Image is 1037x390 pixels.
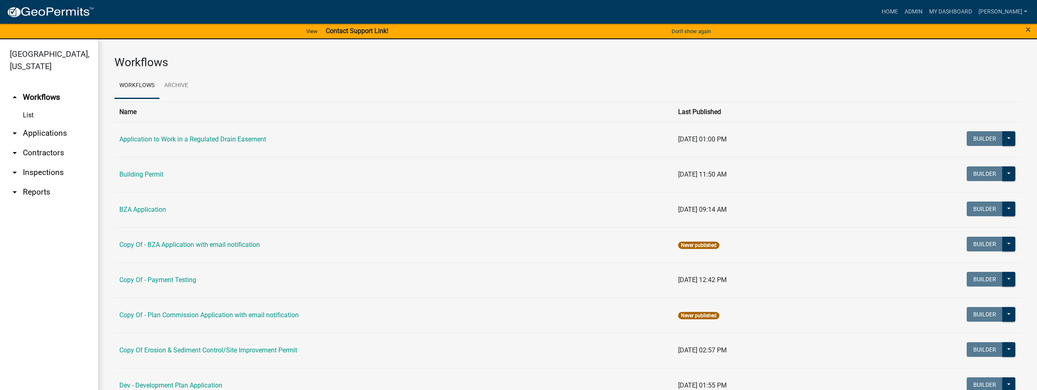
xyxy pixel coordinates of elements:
[119,346,297,354] a: Copy Of Erosion & Sediment Control/Site Improvement Permit
[678,242,719,249] span: Never published
[119,170,164,178] a: Building Permit
[10,148,20,158] i: arrow_drop_down
[901,4,926,20] a: Admin
[10,128,20,138] i: arrow_drop_down
[678,276,727,284] span: [DATE] 12:42 PM
[1026,25,1031,34] button: Close
[10,168,20,177] i: arrow_drop_down
[119,276,196,284] a: Copy Of - Payment Testing
[10,187,20,197] i: arrow_drop_down
[678,170,727,178] span: [DATE] 11:50 AM
[114,56,1021,69] h3: Workflows
[967,237,1003,251] button: Builder
[878,4,901,20] a: Home
[678,346,727,354] span: [DATE] 02:57 PM
[975,4,1030,20] a: [PERSON_NAME]
[678,381,727,389] span: [DATE] 01:55 PM
[114,73,159,99] a: Workflows
[119,381,222,389] a: Dev - Development Plan Application
[678,206,727,213] span: [DATE] 09:14 AM
[668,25,714,38] button: Don't show again
[114,102,673,122] th: Name
[119,241,260,249] a: Copy Of - BZA Application with email notification
[967,272,1003,287] button: Builder
[1026,24,1031,35] span: ×
[159,73,193,99] a: Archive
[967,166,1003,181] button: Builder
[119,206,166,213] a: BZA Application
[926,4,975,20] a: My Dashboard
[967,307,1003,322] button: Builder
[678,312,719,319] span: Never published
[673,102,846,122] th: Last Published
[119,311,299,319] a: Copy Of - Plan Commission Application with email notification
[326,27,388,35] strong: Contact Support Link!
[119,135,266,143] a: Application to Work in a Regulated Drain Easement
[967,131,1003,146] button: Builder
[678,135,727,143] span: [DATE] 01:00 PM
[967,202,1003,216] button: Builder
[10,92,20,102] i: arrow_drop_up
[303,25,321,38] a: View
[967,342,1003,357] button: Builder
